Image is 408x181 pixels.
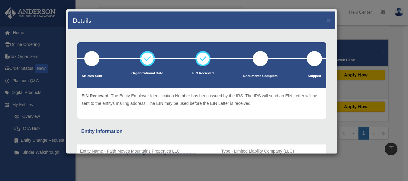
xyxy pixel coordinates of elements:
[307,73,322,79] p: Shipped
[192,70,214,76] p: EIN Recieved
[82,73,102,79] p: Articles Sent
[73,16,91,24] h4: Details
[82,93,111,98] span: EIN Recieved -
[243,73,278,79] p: Documents Complete
[131,70,163,76] p: Organizational Date
[81,127,322,136] div: Entity Information
[82,92,322,107] p: The Entity Employer Identification Number has been issued by the IRS. The IRS will send an EIN Le...
[327,17,331,23] button: ×
[80,147,215,155] p: Entity Name - Faith Moves Mountains Properties LLC
[221,147,323,155] p: Type - Limited Liability Company (LLC)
